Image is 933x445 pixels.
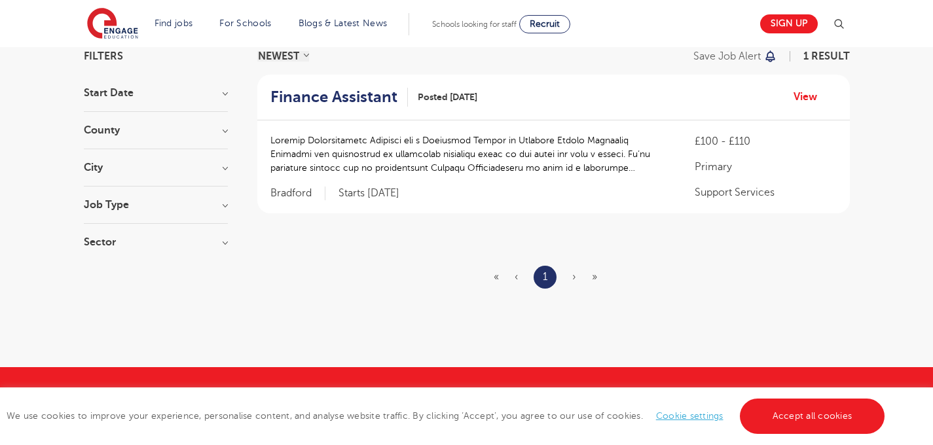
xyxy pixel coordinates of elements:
span: Schools looking for staff [432,20,517,29]
h3: County [84,125,228,135]
a: 1 [543,268,547,285]
a: Find jobs [155,18,193,28]
p: Loremip Dolorsitametc Adipisci eli s Doeiusmod Tempor in Utlabore Etdolo Magnaaliq Enimadmi ven q... [270,133,669,175]
p: Support Services [695,185,836,200]
h3: Sector [84,237,228,247]
button: Save job alert [693,51,778,62]
span: Filters [84,51,123,62]
p: £100 - £110 [695,133,836,149]
p: Save job alert [693,51,761,62]
a: View [794,88,827,105]
h2: Finance Assistant [270,88,397,107]
h3: Job Type [84,200,228,210]
p: Starts [DATE] [338,187,399,200]
p: Primary [695,159,836,175]
a: Recruit [519,15,570,33]
a: Cookie settings [656,411,723,421]
span: Recruit [530,19,560,29]
span: » [592,271,597,283]
span: 1 result [803,50,850,62]
a: For Schools [219,18,271,28]
span: « [494,271,499,283]
span: Posted [DATE] [418,90,477,104]
a: Finance Assistant [270,88,408,107]
span: › [572,271,576,283]
span: We use cookies to improve your experience, personalise content, and analyse website traffic. By c... [7,411,888,421]
h3: Start Date [84,88,228,98]
a: Accept all cookies [740,399,885,434]
span: ‹ [515,271,518,283]
span: Bradford [270,187,325,200]
a: Blogs & Latest News [299,18,388,28]
h3: City [84,162,228,173]
img: Engage Education [87,8,138,41]
a: Sign up [760,14,818,33]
